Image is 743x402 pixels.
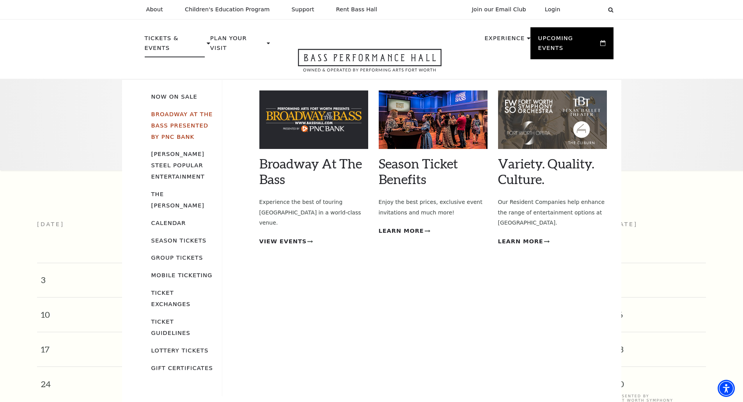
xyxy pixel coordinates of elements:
a: Gift Certificates [151,365,213,371]
span: View Events [259,237,307,246]
a: Now On Sale [151,93,197,100]
a: The [PERSON_NAME] [151,191,205,209]
a: Variety. Quality. Culture. [498,156,594,187]
span: 10 [37,298,133,324]
a: Season Ticket Benefits [379,156,458,187]
a: Mobile Ticketing [151,272,213,278]
p: Support [292,6,314,13]
span: 30 [611,367,706,394]
p: Enjoy the best prices, exclusive event invitations and much more! [379,197,488,218]
select: Select: [573,6,601,13]
span: Learn More [498,237,543,246]
a: Calendar [151,220,186,226]
p: Upcoming Events [538,34,599,57]
a: Ticket Guidelines [151,318,190,336]
span: 9 [611,263,706,290]
p: Experience the best of touring [GEOGRAPHIC_DATA] in a world-class venue. [259,197,368,228]
span: 17 [37,332,133,359]
img: Variety. Quality. Culture. [498,90,607,149]
img: Broadway At The Bass [259,90,368,149]
p: Children's Education Program [185,6,270,13]
p: Tickets & Events [145,34,205,57]
p: Our Resident Companies help enhance the range of entertainment options at [GEOGRAPHIC_DATA]. [498,197,607,228]
a: [PERSON_NAME] Steel Popular Entertainment [151,151,205,180]
a: Lottery Tickets [151,347,209,354]
a: Season Tickets [151,237,207,244]
span: 16 [611,298,706,324]
span: Learn More [379,226,424,236]
a: Open this option [270,49,470,79]
th: [DATE] [37,216,133,239]
a: Learn More Variety. Quality. Culture. [498,237,550,246]
a: Broadway At The Bass [259,156,362,187]
a: Group Tickets [151,254,203,261]
span: 23 [611,332,706,359]
span: 3 [37,263,133,290]
a: Ticket Exchanges [151,289,191,307]
img: Season Ticket Benefits [379,90,488,149]
a: Learn More Season Ticket Benefits [379,226,430,236]
p: Experience [484,34,525,48]
span: 2 [611,239,706,255]
a: Broadway At The Bass presented by PNC Bank [151,111,213,140]
p: Plan Your Visit [210,34,265,57]
div: Accessibility Menu [718,380,735,397]
span: 24 [37,367,133,394]
span: [DATE] [610,221,638,227]
a: View Events [259,237,313,246]
p: Rent Bass Hall [336,6,378,13]
p: About [146,6,163,13]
